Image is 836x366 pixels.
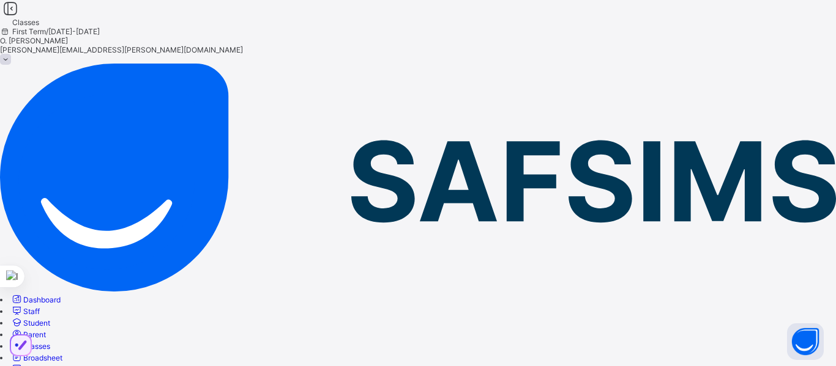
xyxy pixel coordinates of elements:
span: Classes [23,342,50,351]
a: Parent [10,330,46,339]
button: Open asap [787,323,824,360]
span: Broadsheet [23,353,62,362]
span: Student [23,318,50,328]
span: Classes [12,18,39,27]
a: Broadsheet [10,353,62,362]
a: Dashboard [10,295,61,304]
span: Staff [23,307,40,316]
a: Student [10,318,50,328]
span: Dashboard [23,295,61,304]
a: Staff [10,307,40,316]
span: Parent [23,330,46,339]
